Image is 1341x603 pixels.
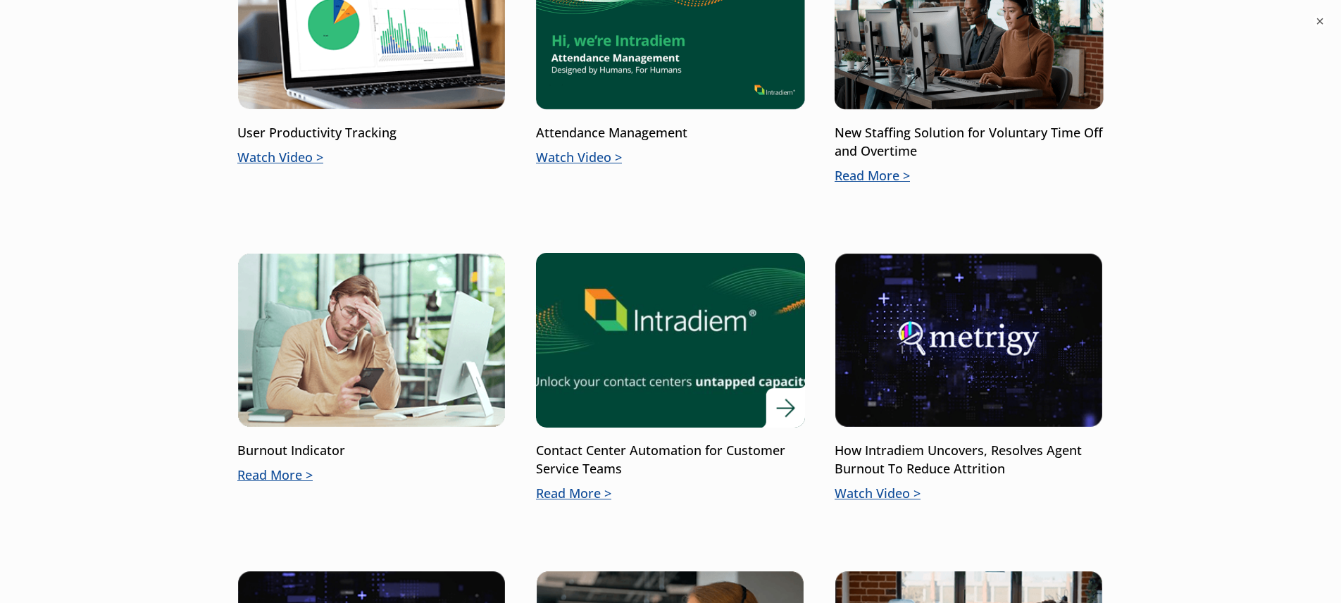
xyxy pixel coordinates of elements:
a: explainer video thumbnailContact Center Automation for Customer Service TeamsRead More [536,253,805,503]
p: Read More [237,466,506,485]
p: Watch Video [835,485,1104,503]
p: Read More [536,485,805,503]
button: × [1313,14,1327,28]
p: Read More [835,167,1104,185]
p: New Staffing Solution for Voluntary Time Off and Overtime [835,124,1104,161]
a: How Intradiem Uncovers, Resolves Agent Burnout To Reduce AttritionWatch Video [835,253,1104,503]
img: explainer video thumbnail [509,235,832,445]
p: Burnout Indicator [237,442,506,460]
a: Burnout IndicatorRead More [237,253,506,485]
p: Contact Center Automation for Customer Service Teams [536,442,805,478]
p: Attendance Management [536,124,805,142]
p: How Intradiem Uncovers, Resolves Agent Burnout To Reduce Attrition [835,442,1104,478]
p: User Productivity Tracking [237,124,506,142]
p: Watch Video [237,149,506,167]
p: Watch Video [536,149,805,167]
